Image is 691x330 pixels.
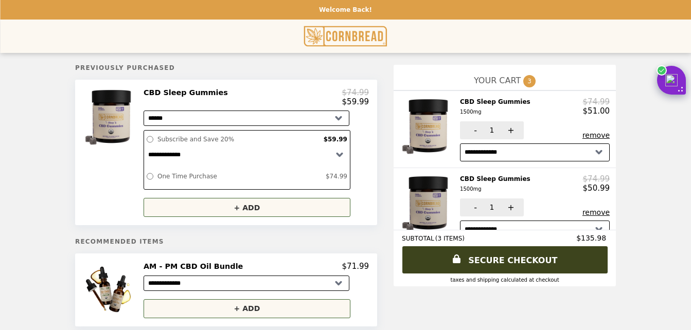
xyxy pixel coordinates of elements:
[523,75,536,87] span: 3
[402,277,608,283] div: Taxes and Shipping calculated at checkout
[323,170,350,182] label: $74.99
[75,238,377,245] h5: Recommended Items
[144,198,350,217] button: + ADD
[144,111,349,126] select: Select a product variant
[495,121,524,139] button: +
[583,184,610,193] p: $50.99
[342,88,369,97] p: $74.99
[402,246,608,273] a: SECURE CHECKOUT
[155,170,323,182] label: One Time Purchase
[435,235,465,242] span: ( 3 ITEMS )
[474,76,521,85] span: YOUR CART
[582,131,610,139] button: remove
[144,145,350,163] select: Select a subscription option
[144,299,350,318] button: + ADD
[144,276,349,291] select: Select a product variant
[402,235,435,242] span: SUBTOTAL
[495,198,524,216] button: +
[83,262,141,318] img: AM - PM CBD Oil Bundle
[82,88,142,145] img: CBD Sleep Gummies
[490,126,494,134] span: 1
[583,106,610,116] p: $51.00
[460,221,610,239] select: Select a subscription option
[319,6,372,13] p: Welcome Back!
[490,203,494,211] span: 1
[342,262,369,271] p: $71.99
[155,133,321,145] label: Subscribe and Save 20%
[460,174,535,194] h2: CBD Sleep Gummies
[460,185,530,194] div: 1500mg
[583,97,610,106] p: $74.99
[460,198,488,216] button: -
[321,133,350,145] label: $59.99
[460,143,610,161] select: Select a subscription option
[399,174,459,232] img: CBD Sleep Gummies
[304,26,387,47] img: Brand Logo
[144,88,232,97] h2: CBD Sleep Gummies
[75,64,377,71] h5: Previously Purchased
[583,174,610,184] p: $74.99
[144,262,247,271] h2: AM - PM CBD Oil Bundle
[582,208,610,216] button: remove
[460,107,530,117] div: 1500mg
[460,97,535,117] h2: CBD Sleep Gummies
[460,121,488,139] button: -
[576,234,608,242] span: $135.98
[342,97,369,106] p: $59.99
[399,97,459,155] img: CBD Sleep Gummies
